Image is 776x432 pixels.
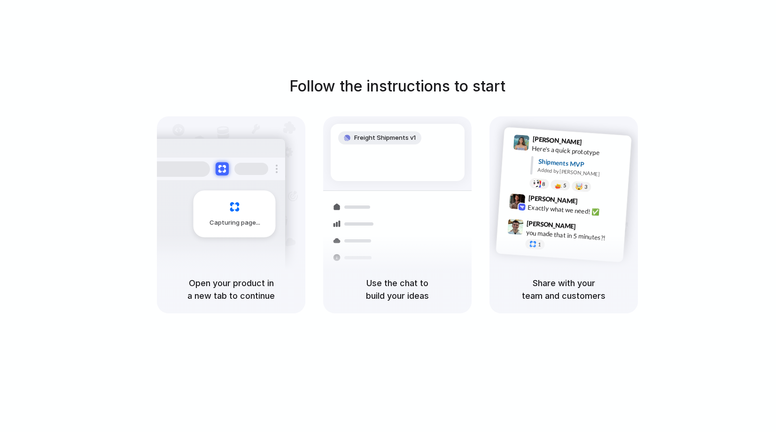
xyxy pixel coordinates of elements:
div: you made that in 5 minutes?! [526,228,620,244]
span: 9:47 AM [579,223,598,234]
h1: Follow the instructions to start [289,75,505,98]
h5: Use the chat to build your ideas [334,277,460,302]
div: Exactly what we need! ✅ [528,203,621,219]
div: Shipments MVP [538,157,625,172]
h5: Open your product in a new tab to continue [168,277,294,302]
span: 5 [563,183,566,188]
span: Capturing page [210,218,262,227]
span: Freight Shipments v1 [354,133,416,143]
span: 1 [538,242,541,247]
span: 8 [542,182,545,187]
div: Here's a quick prototype [532,144,626,159]
div: 🤯 [575,183,583,190]
span: [PERSON_NAME] [532,134,582,147]
span: 9:42 AM [581,197,600,209]
span: 3 [584,184,588,189]
div: Added by [PERSON_NAME] [537,166,624,180]
h5: Share with your team and customers [501,277,627,302]
span: 9:41 AM [585,138,604,150]
span: [PERSON_NAME] [527,218,576,232]
span: [PERSON_NAME] [528,193,578,206]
